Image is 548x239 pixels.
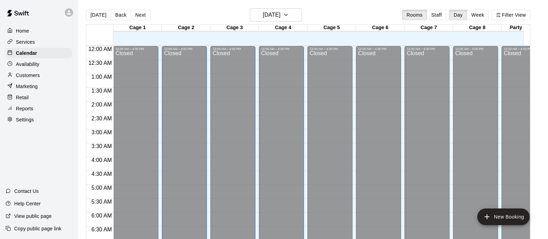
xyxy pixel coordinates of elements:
[87,60,114,66] span: 12:30 AM
[14,225,61,232] p: Copy public page link
[16,94,29,101] p: Retail
[86,10,111,20] button: [DATE]
[90,102,114,108] span: 2:00 AM
[449,10,467,20] button: Day
[6,103,72,114] a: Reports
[307,25,356,31] div: Cage 5
[90,88,114,94] span: 1:30 AM
[131,10,150,20] button: Next
[162,25,210,31] div: Cage 2
[14,200,41,207] p: Help Center
[310,47,350,51] div: 12:00 AM – 4:00 PM
[16,105,33,112] p: Reports
[115,47,156,51] div: 12:00 AM – 4:00 PM
[467,10,489,20] button: Week
[407,47,447,51] div: 12:00 AM – 4:00 PM
[14,188,39,195] p: Contact Us
[358,47,399,51] div: 12:00 AM – 4:00 PM
[16,39,35,45] p: Services
[453,25,502,31] div: Cage 8
[90,227,114,232] span: 6:30 AM
[210,25,259,31] div: Cage 3
[90,74,114,80] span: 1:00 AM
[90,185,114,191] span: 5:00 AM
[263,10,280,20] h6: [DATE]
[16,83,38,90] p: Marketing
[90,116,114,121] span: 2:30 AM
[90,157,114,163] span: 4:00 AM
[6,26,72,36] a: Home
[6,81,72,92] a: Marketing
[6,92,72,103] a: Retail
[90,213,114,219] span: 6:00 AM
[16,116,34,123] p: Settings
[405,25,453,31] div: Cage 7
[16,72,40,79] p: Customers
[6,70,72,80] a: Customers
[90,143,114,149] span: 3:30 AM
[16,27,29,34] p: Home
[212,47,253,51] div: 12:00 AM – 4:00 PM
[6,48,72,58] a: Calendar
[477,208,530,225] button: add
[164,47,205,51] div: 12:00 AM – 4:00 PM
[90,171,114,177] span: 4:30 AM
[90,129,114,135] span: 3:00 AM
[427,10,446,20] button: Staff
[16,50,37,57] p: Calendar
[356,25,405,31] div: Cage 6
[455,47,496,51] div: 12:00 AM – 4:00 PM
[14,213,52,220] p: View public page
[16,61,40,68] p: Availability
[6,59,72,69] a: Availability
[261,47,302,51] div: 12:00 AM – 4:00 PM
[402,10,427,20] button: Rooms
[6,37,72,47] a: Services
[111,10,131,20] button: Back
[250,8,302,22] button: [DATE]
[259,25,307,31] div: Cage 4
[504,47,545,51] div: 12:00 AM – 4:00 PM
[87,46,114,52] span: 12:00 AM
[90,199,114,205] span: 5:30 AM
[113,25,162,31] div: Cage 1
[492,10,530,20] button: Filter View
[6,114,72,125] a: Settings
